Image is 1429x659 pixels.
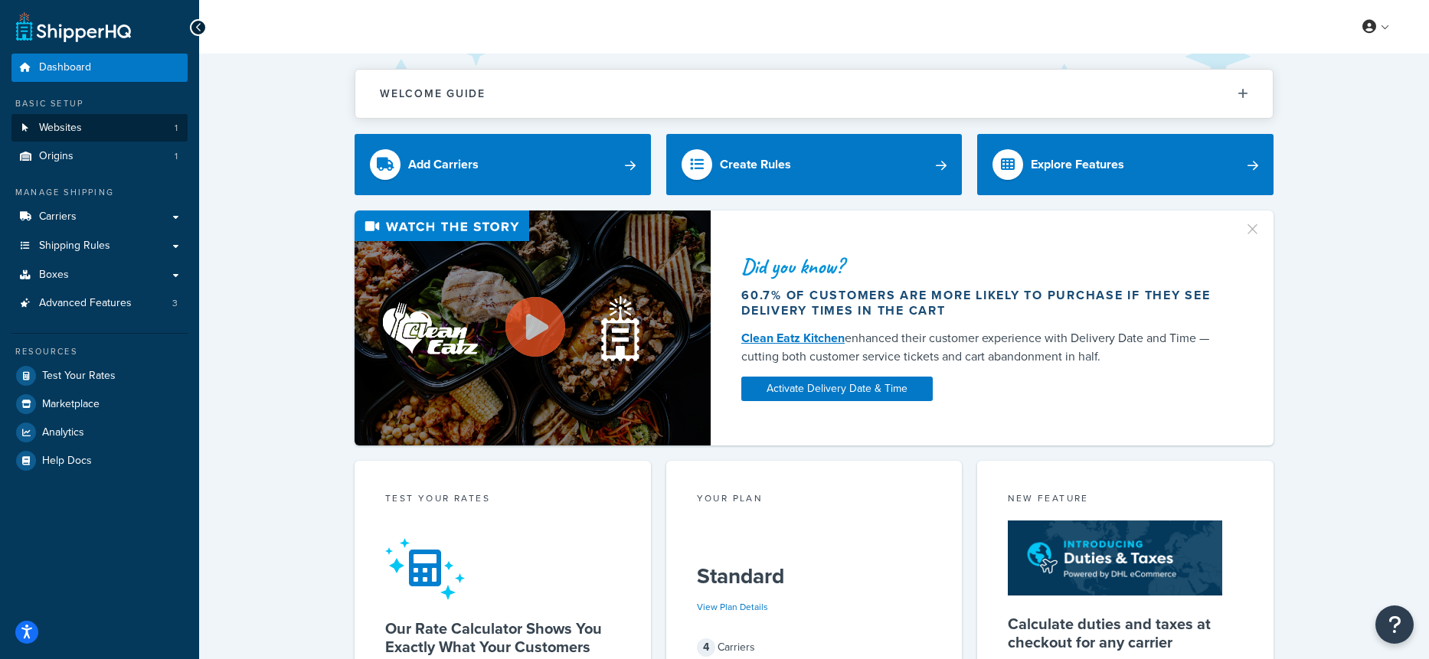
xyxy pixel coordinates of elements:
[741,329,1225,366] div: enhanced their customer experience with Delivery Date and Time — cutting both customer service ti...
[11,289,188,318] a: Advanced Features3
[355,210,711,445] img: Video thumbnail
[720,154,791,175] div: Create Rules
[175,122,178,135] span: 1
[175,150,178,163] span: 1
[42,398,100,411] span: Marketplace
[11,232,188,260] a: Shipping Rules
[39,240,110,253] span: Shipping Rules
[697,638,715,657] span: 4
[1375,605,1414,644] button: Open Resource Center
[697,564,932,589] h5: Standard
[697,491,932,509] div: Your Plan
[11,54,188,82] a: Dashboard
[408,154,479,175] div: Add Carriers
[39,150,74,163] span: Origins
[741,329,845,347] a: Clean Eatz Kitchen
[741,256,1225,277] div: Did you know?
[977,134,1274,195] a: Explore Features
[1008,491,1243,509] div: New Feature
[697,637,932,658] div: Carriers
[11,186,188,199] div: Manage Shipping
[39,210,77,223] span: Carriers
[11,289,188,318] li: Advanced Features
[380,88,486,100] h2: Welcome Guide
[11,261,188,289] a: Boxes
[11,345,188,358] div: Resources
[39,61,91,74] span: Dashboard
[11,362,188,390] a: Test Your Rates
[11,142,188,171] a: Origins1
[11,142,188,171] li: Origins
[697,600,768,614] a: View Plan Details
[355,134,651,195] a: Add Carriers
[11,97,188,110] div: Basic Setup
[42,370,116,383] span: Test Your Rates
[11,114,188,142] li: Websites
[385,491,620,509] div: Test your rates
[39,122,82,135] span: Websites
[666,134,963,195] a: Create Rules
[11,114,188,142] a: Websites1
[11,203,188,231] a: Carriers
[42,426,84,439] span: Analytics
[172,297,178,310] span: 3
[39,269,69,282] span: Boxes
[11,447,188,475] a: Help Docs
[355,70,1273,118] button: Welcome Guide
[11,419,188,446] a: Analytics
[741,288,1225,318] div: 60.7% of customers are more likely to purchase if they see delivery times in the cart
[1031,154,1124,175] div: Explore Features
[741,377,933,401] a: Activate Delivery Date & Time
[42,455,92,468] span: Help Docs
[11,390,188,418] a: Marketplace
[1008,615,1243,651] h5: Calculate duties and taxes at checkout for any carrier
[39,297,132,310] span: Advanced Features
